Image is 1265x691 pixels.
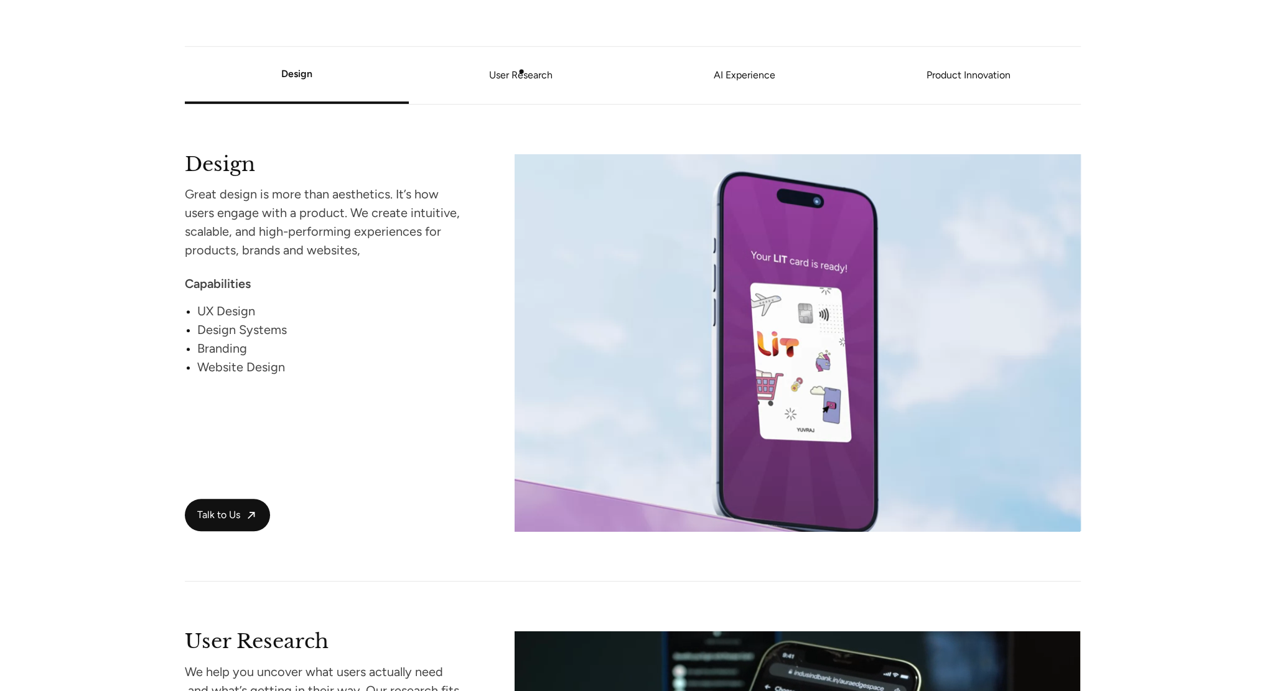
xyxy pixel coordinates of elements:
[197,339,468,358] div: Branding
[281,68,312,80] a: Design
[185,631,468,648] h2: User Research
[185,154,468,171] h2: Design
[197,302,468,320] div: UX Design
[185,499,270,532] a: Talk to Us
[185,185,468,259] div: Great design is more than aesthetics. It’s how users engage with a product. We create intuitive, ...
[197,358,468,376] div: Website Design
[409,72,633,79] a: User Research
[197,509,240,522] span: Talk to Us
[857,72,1081,79] a: Product Innovation
[185,274,468,293] div: Capabilities
[633,72,857,79] a: AI Experience
[197,320,468,339] div: Design Systems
